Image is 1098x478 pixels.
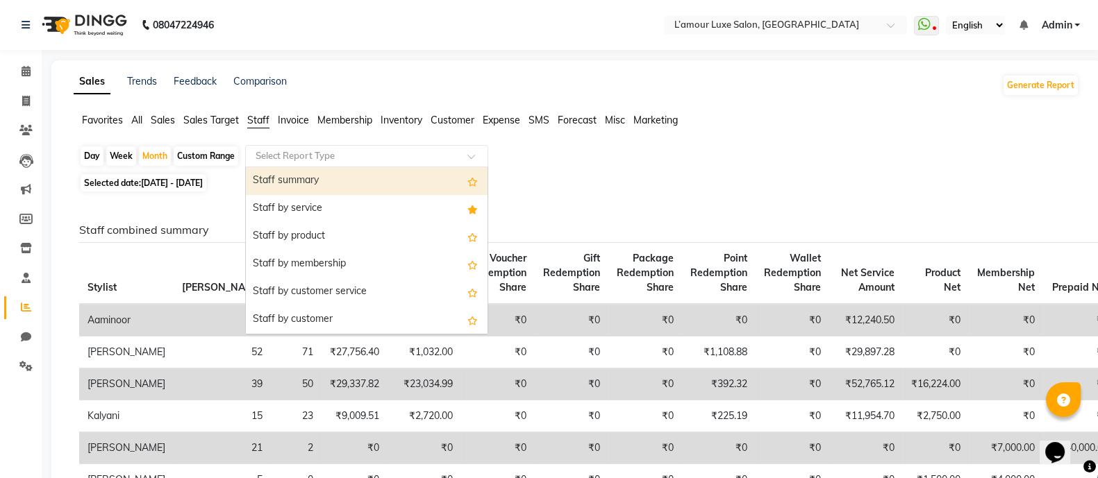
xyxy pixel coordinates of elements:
h6: Staff combined summary [79,223,1068,237]
td: ₹0 [608,304,682,336]
td: ₹0 [535,304,608,336]
td: ₹52,765.12 [829,368,903,400]
td: ₹2,720.00 [388,400,461,432]
span: [DATE] - [DATE] [141,178,203,188]
iframe: chat widget [1040,422,1084,464]
td: 21 [174,432,271,464]
td: ₹0 [608,368,682,400]
div: Staff by service [246,195,488,223]
td: Kalyani [79,400,174,432]
span: Add this report to Favorites List [467,228,478,245]
td: 15 [174,400,271,432]
div: Day [81,146,103,166]
a: Comparison [233,75,287,87]
td: ₹16,224.00 [903,368,969,400]
td: ₹0 [322,432,388,464]
span: Product Net [925,266,960,293]
td: ₹0 [461,432,535,464]
span: Sales [151,114,175,126]
div: Month [139,146,171,166]
td: ₹0 [682,432,756,464]
td: ₹0 [756,336,829,368]
span: Stylist [88,281,117,293]
span: All [131,114,142,126]
td: 71 [271,336,322,368]
td: 23 [271,400,322,432]
img: logo [35,6,131,44]
span: Membership [317,114,372,126]
td: Aaminoor [79,304,174,336]
td: ₹0 [608,432,682,464]
span: SMS [529,114,549,126]
span: Package Redemption Share [617,252,674,293]
div: Staff by product [246,223,488,250]
span: Add this report to Favorites List [467,311,478,328]
span: Marketing [633,114,678,126]
td: ₹0 [756,304,829,336]
td: ₹0 [535,368,608,400]
a: Feedback [174,75,217,87]
div: Staff by membership [246,250,488,278]
button: Generate Report [1004,76,1078,95]
span: Misc [605,114,625,126]
td: [PERSON_NAME] [79,336,174,368]
span: Add this report to Favorites List [467,284,478,300]
td: ₹29,897.28 [829,336,903,368]
span: Point Redemption Share [690,252,747,293]
td: ₹0 [903,336,969,368]
a: Trends [127,75,157,87]
td: ₹1,032.00 [388,336,461,368]
td: ₹0 [969,336,1043,368]
span: Voucher Redemption Share [469,252,526,293]
td: ₹0 [903,432,969,464]
td: ₹23,034.99 [388,368,461,400]
td: 50 [271,368,322,400]
a: Sales [74,69,110,94]
td: ₹0 [903,304,969,336]
div: Custom Range [174,146,238,166]
span: Admin [1041,18,1072,33]
div: Staff by customer [246,306,488,334]
td: ₹0 [461,368,535,400]
b: 08047224946 [153,6,214,44]
div: Staff summary [246,167,488,195]
td: ₹27,756.40 [322,336,388,368]
td: ₹2,750.00 [903,400,969,432]
span: Sales Target [183,114,239,126]
td: ₹29,337.82 [322,368,388,400]
span: [PERSON_NAME] [182,281,263,293]
td: ₹0 [969,368,1043,400]
span: Add this report to Favorites List [467,256,478,273]
td: ₹0 [969,400,1043,432]
span: Gift Redemption Share [543,252,600,293]
td: ₹0 [682,304,756,336]
span: Favorites [82,114,123,126]
td: 2 [271,432,322,464]
span: Membership Net [977,266,1035,293]
ng-dropdown-panel: Options list [245,167,488,334]
span: Selected date: [81,174,206,191]
span: Wallet Redemption Share [764,252,821,293]
td: ₹0 [756,400,829,432]
td: ₹0 [535,336,608,368]
td: ₹0 [461,400,535,432]
div: Staff by customer service [246,278,488,306]
td: ₹0 [608,336,682,368]
span: Add this report to Favorites List [467,173,478,189]
td: ₹0 [829,432,903,464]
span: Staff [247,114,269,126]
td: ₹7,000.00 [969,432,1043,464]
td: ₹0 [535,400,608,432]
td: ₹1,108.88 [682,336,756,368]
td: ₹12,240.50 [829,304,903,336]
td: ₹0 [608,400,682,432]
span: Expense [483,114,520,126]
span: Added to Favorites [467,200,478,217]
td: [PERSON_NAME] [79,368,174,400]
td: ₹392.32 [682,368,756,400]
span: Invoice [278,114,309,126]
span: Forecast [558,114,597,126]
span: Inventory [381,114,422,126]
td: ₹225.19 [682,400,756,432]
td: ₹0 [461,336,535,368]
